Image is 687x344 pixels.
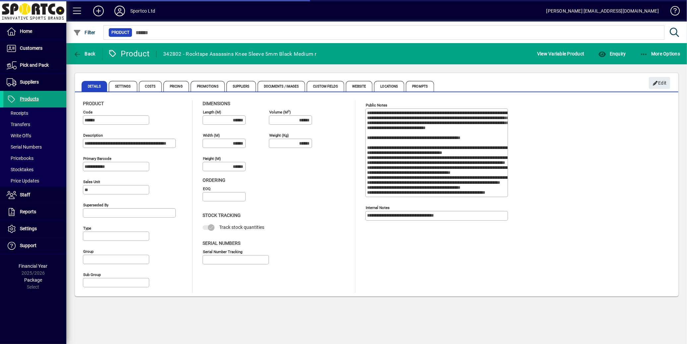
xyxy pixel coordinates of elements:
[3,119,66,130] a: Transfers
[203,101,230,106] span: Dimensions
[649,77,670,89] button: Edit
[374,81,404,92] span: Locations
[109,81,137,92] span: Settings
[130,6,155,16] div: Sportco Ltd
[20,62,49,68] span: Pick and Pack
[3,164,66,175] a: Stocktakes
[163,49,317,59] div: 342802 - Rocktape Assassins Knee Sleeve 5mm Black Medium r
[7,133,31,138] span: Write Offs
[83,179,100,184] mat-label: Sales unit
[3,153,66,164] a: Pricebooks
[535,48,586,60] button: View Variable Product
[665,1,679,23] a: Knowledge Base
[288,109,289,112] sup: 3
[406,81,434,92] span: Prompts
[203,110,221,114] mat-label: Length (m)
[72,48,97,60] button: Back
[226,81,256,92] span: Suppliers
[3,238,66,254] a: Support
[20,79,39,85] span: Suppliers
[66,48,103,60] app-page-header-button: Back
[20,96,39,102] span: Products
[83,272,101,277] mat-label: Sub group
[73,51,95,56] span: Back
[20,209,36,214] span: Reports
[203,133,220,138] mat-label: Width (m)
[537,48,584,59] span: View Variable Product
[653,78,667,89] span: Edit
[596,48,627,60] button: Enquiry
[83,101,104,106] span: Product
[163,81,189,92] span: Pricing
[3,107,66,119] a: Receipts
[108,48,150,59] div: Product
[7,110,28,116] span: Receipts
[20,45,42,51] span: Customers
[638,48,682,60] button: More Options
[72,27,97,38] button: Filter
[3,74,66,91] a: Suppliers
[73,30,95,35] span: Filter
[203,241,240,246] span: Serial Numbers
[20,243,36,248] span: Support
[258,81,305,92] span: Documents / Images
[203,186,211,191] mat-label: EOQ
[3,204,66,220] a: Reports
[346,81,373,92] span: Website
[7,178,39,183] span: Price Updates
[7,167,33,172] span: Stocktakes
[203,156,221,161] mat-label: Height (m)
[640,51,680,56] span: More Options
[82,81,107,92] span: Details
[3,23,66,40] a: Home
[88,5,109,17] button: Add
[3,40,66,57] a: Customers
[203,213,241,218] span: Stock Tracking
[7,122,30,127] span: Transfers
[3,57,66,74] a: Pick and Pack
[3,141,66,153] a: Serial Numbers
[7,156,33,161] span: Pricebooks
[3,130,66,141] a: Write Offs
[139,81,162,92] span: Costs
[598,51,626,56] span: Enquiry
[24,277,42,283] span: Package
[20,192,30,197] span: Staff
[3,175,66,186] a: Price Updates
[20,29,32,34] span: Home
[83,203,108,207] mat-label: Superseded by
[269,133,289,138] mat-label: Weight (Kg)
[219,225,264,230] span: Track stock quantities
[366,205,390,210] mat-label: Internal Notes
[307,81,344,92] span: Custom Fields
[83,226,91,231] mat-label: Type
[109,5,130,17] button: Profile
[19,263,48,269] span: Financial Year
[83,249,94,254] mat-label: Group
[203,249,242,254] mat-label: Serial Number tracking
[269,110,291,114] mat-label: Volume (m )
[191,81,225,92] span: Promotions
[546,6,659,16] div: [PERSON_NAME] [EMAIL_ADDRESS][DOMAIN_NAME]
[83,156,111,161] mat-label: Primary barcode
[20,226,37,231] span: Settings
[7,144,42,150] span: Serial Numbers
[366,103,387,107] mat-label: Public Notes
[203,177,225,183] span: Ordering
[111,29,129,36] span: Product
[3,221,66,237] a: Settings
[3,187,66,203] a: Staff
[83,110,93,114] mat-label: Code
[83,133,103,138] mat-label: Description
